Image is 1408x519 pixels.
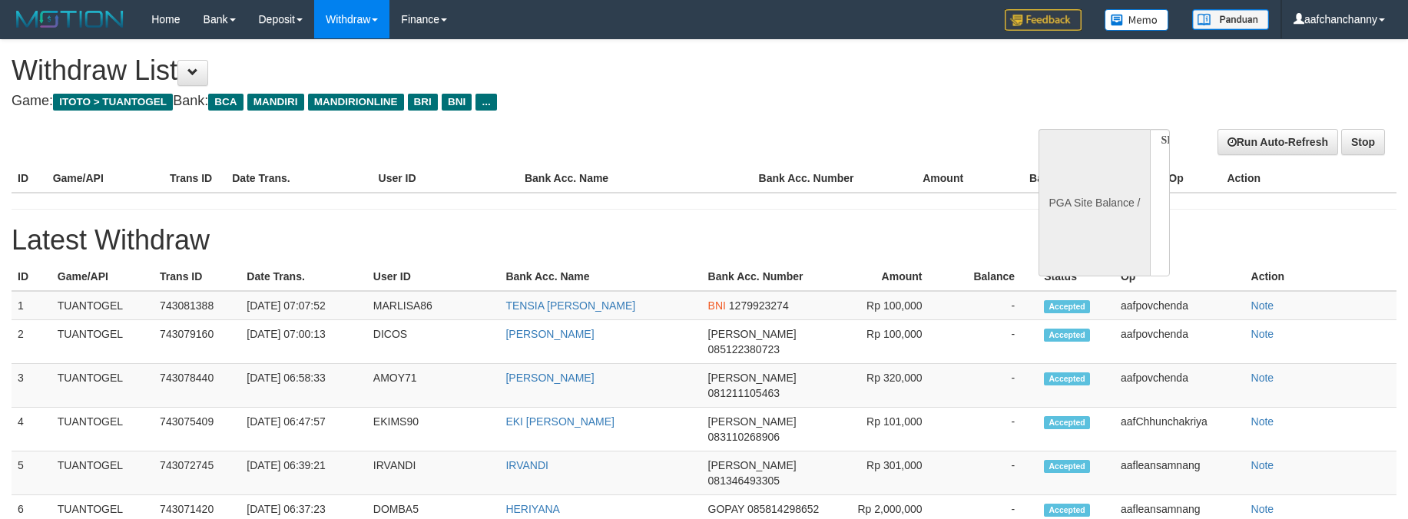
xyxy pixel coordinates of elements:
td: - [946,320,1039,364]
span: Accepted [1044,504,1090,517]
a: Run Auto-Refresh [1218,129,1338,155]
td: TUANTOGEL [51,320,154,364]
td: 2 [12,320,51,364]
th: Game/API [51,263,154,291]
span: GOPAY [708,503,744,515]
th: Op [1162,164,1221,193]
th: Date Trans. [240,263,366,291]
h1: Latest Withdraw [12,225,1396,256]
span: 1279923274 [729,299,789,312]
th: Amount [870,164,986,193]
th: Bank Acc. Name [499,263,701,291]
th: Bank Acc. Name [518,164,753,193]
th: Status [1038,263,1115,291]
th: Balance [986,164,1094,193]
td: - [946,408,1039,451]
th: Amount [836,263,945,291]
span: BCA [208,94,243,111]
td: - [946,291,1039,320]
td: Rp 301,000 [836,451,945,495]
td: 743079160 [154,320,240,364]
a: TENSIA [PERSON_NAME] [505,299,635,312]
span: MANDIRI [247,94,304,111]
span: [PERSON_NAME] [708,459,797,471]
img: Feedback.jpg [1005,9,1082,31]
img: panduan.png [1192,9,1269,30]
span: [PERSON_NAME] [708,415,797,428]
td: TUANTOGEL [51,408,154,451]
a: Note [1251,503,1274,515]
a: EKI [PERSON_NAME] [505,415,615,428]
img: MOTION_logo.png [12,8,128,31]
td: [DATE] 06:58:33 [240,364,366,408]
th: Op [1115,263,1245,291]
img: Button%20Memo.svg [1105,9,1169,31]
span: MANDIRIONLINE [308,94,404,111]
a: Note [1251,372,1274,384]
h4: Game: Bank: [12,94,923,109]
span: BNI [708,299,726,312]
td: - [946,364,1039,408]
span: Accepted [1044,329,1090,342]
td: - [946,451,1039,495]
a: HERIYANA [505,503,560,515]
th: Bank Acc. Number [702,263,837,291]
td: aafpovchenda [1115,364,1245,408]
td: 4 [12,408,51,451]
td: MARLISA86 [367,291,500,320]
td: AMOY71 [367,364,500,408]
td: TUANTOGEL [51,451,154,495]
span: BRI [408,94,438,111]
th: Action [1245,263,1396,291]
td: Rp 100,000 [836,320,945,364]
span: ... [475,94,496,111]
span: 081211105463 [708,387,780,399]
a: IRVANDI [505,459,548,471]
th: User ID [373,164,518,193]
span: Accepted [1044,460,1090,473]
td: [DATE] 06:47:57 [240,408,366,451]
a: Note [1251,299,1274,312]
th: ID [12,263,51,291]
th: Action [1221,164,1396,193]
div: PGA Site Balance / [1039,129,1149,276]
th: User ID [367,263,500,291]
td: 743075409 [154,408,240,451]
td: aafpovchenda [1115,320,1245,364]
span: BNI [442,94,472,111]
th: Trans ID [154,263,240,291]
td: 743078440 [154,364,240,408]
a: [PERSON_NAME] [505,328,594,340]
td: [DATE] 07:07:52 [240,291,366,320]
td: DICOS [367,320,500,364]
td: aafleansamnang [1115,451,1245,495]
a: Note [1251,459,1274,471]
h1: Withdraw List [12,55,923,86]
td: Rp 320,000 [836,364,945,408]
span: 085122380723 [708,343,780,355]
td: 1 [12,291,51,320]
a: Stop [1341,129,1385,155]
span: Accepted [1044,300,1090,313]
td: TUANTOGEL [51,364,154,408]
td: 743081388 [154,291,240,320]
td: 743072745 [154,451,240,495]
td: [DATE] 07:00:13 [240,320,366,364]
a: Note [1251,328,1274,340]
td: IRVANDI [367,451,500,495]
a: Note [1251,415,1274,428]
th: Trans ID [164,164,226,193]
span: 085814298652 [747,503,819,515]
span: [PERSON_NAME] [708,328,797,340]
a: [PERSON_NAME] [505,372,594,384]
td: aafpovchenda [1115,291,1245,320]
th: Date Trans. [226,164,372,193]
th: Balance [946,263,1039,291]
th: Game/API [47,164,164,193]
th: ID [12,164,47,193]
td: [DATE] 06:39:21 [240,451,366,495]
td: aafChhunchakriya [1115,408,1245,451]
span: ITOTO > TUANTOGEL [53,94,173,111]
td: TUANTOGEL [51,291,154,320]
span: 083110268906 [708,431,780,443]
